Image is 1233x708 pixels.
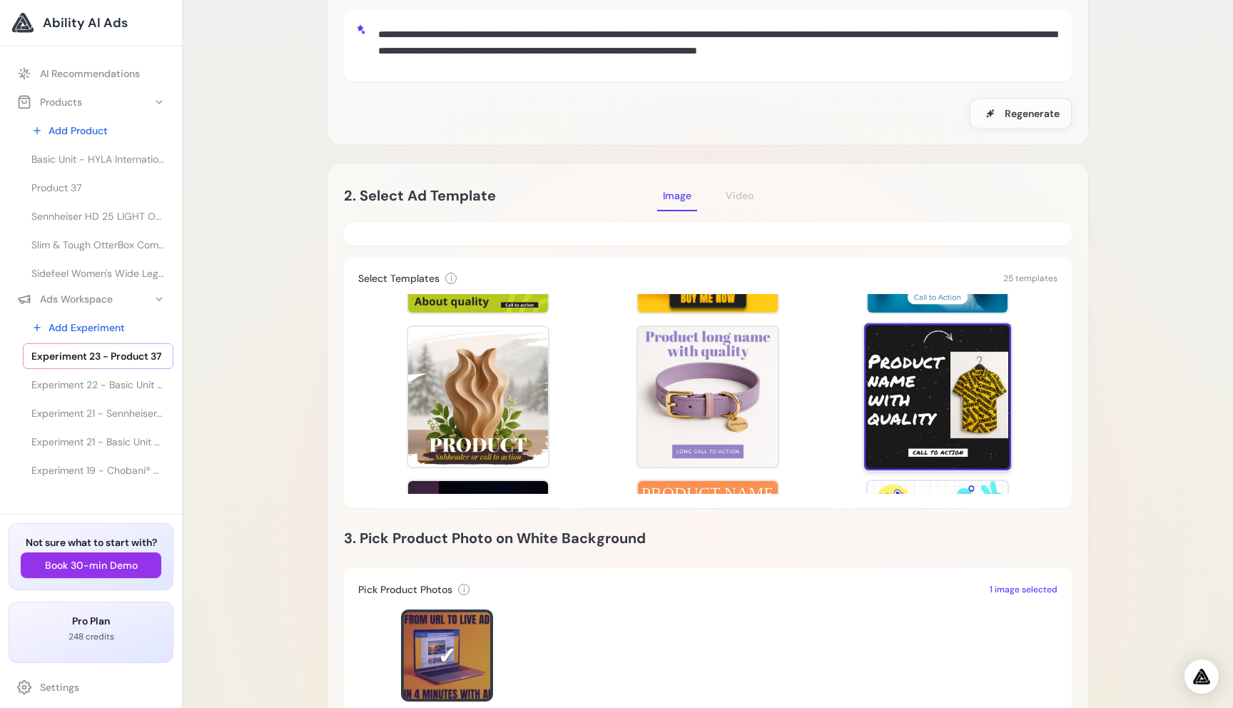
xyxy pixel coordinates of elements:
span: Video [726,189,753,202]
button: Book 30-min Demo [21,552,161,578]
h2: 3. Pick Product Photo on White Background [344,527,1072,550]
button: Products [9,89,173,115]
a: Experiment 21 - Basic Unit - HYLA International [23,429,173,455]
span: Basic Unit - HYLA International [31,152,165,166]
span: 1 image selected [990,584,1057,595]
p: 248 credits [21,631,161,642]
h3: Pro Plan [21,614,161,628]
span: Slim & Tough OtterBox Commuter Case para iPhone 14 & 13 - INTO THE [31,238,165,252]
span: 25 templates [1003,273,1057,284]
button: Regenerate [970,98,1072,128]
a: Slim & Tough OtterBox Commuter Case para iPhone 14 & 13 - INTO THE [23,232,173,258]
h3: Not sure what to start with? [21,535,161,550]
span: i [450,273,452,284]
div: Products [17,95,82,109]
span: Regenerate [1005,106,1060,121]
a: Product 37 [23,175,173,201]
h2: 2. Select Ad Template [344,184,657,207]
span: Experiment 22 - Basic Unit - HYLA International [31,378,165,392]
span: Sennheiser HD 25 LIGHT On-Ear Fones de ouvido para DJ [31,209,165,223]
span: Ability AI Ads [43,13,128,33]
a: Settings [9,674,173,700]
h3: Pick Product Photos [358,582,452,597]
a: Experiment 19 - Chobani® Complete Advanced Protein Greek Yogurt Drink - Sabor [23,457,173,483]
a: Ability AI Ads [11,11,171,34]
h3: Select Templates [358,271,440,285]
span: Experiment 21 - Basic Unit - HYLA International [31,435,165,449]
a: Sidefeel Women's Wide Leg Jeans High Waisted Strechy Raw Hem Zimbaplatinum Denim Pants at Amazon ... [23,261,173,286]
span: Experiment 19 - Chobani® Complete Advanced Protein Greek Yogurt Drink - Sabor [31,463,165,477]
a: Add Experiment [23,315,173,340]
a: Sennheiser HD 25 LIGHT On-Ear Fones de ouvido para DJ [23,203,173,229]
button: Video [720,180,759,211]
span: i [463,584,465,595]
button: Ads Workspace [9,286,173,312]
span: Product 37 [31,181,81,195]
a: Basic Unit - HYLA International [23,146,173,172]
span: Sidefeel Women's Wide Leg Jeans High Waisted Strechy Raw Hem Zimbaplatinum Denim Pants at Amazon ... [31,266,165,280]
span: Experiment 23 - Product 37 [31,349,162,363]
div: Open Intercom Messenger [1184,659,1219,694]
button: Image [657,180,697,211]
a: Experiment 22 - Basic Unit - HYLA International [23,372,173,398]
a: Experiment 23 - Product 37 [23,343,173,369]
a: Add Product [23,118,173,143]
div: Ads Workspace [17,292,113,306]
span: Experiment 21 - Sennheiser HD 25 LIGHT On-Ear Fones de ouvido para DJ [31,406,165,420]
span: Image [663,189,691,202]
a: AI Recommendations [9,61,173,86]
a: Experiment 21 - Sennheiser HD 25 LIGHT On-Ear Fones de ouvido para DJ [23,400,173,426]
